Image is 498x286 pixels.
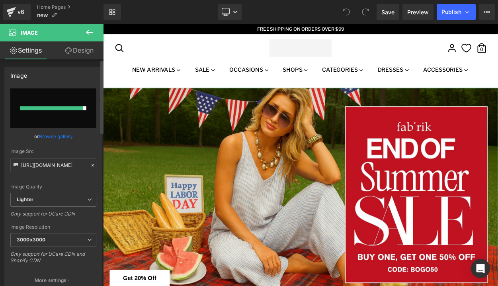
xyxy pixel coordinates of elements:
[471,259,490,278] div: Open Intercom Messenger
[10,184,96,190] div: Image Quality
[53,41,105,59] a: Design
[437,4,476,20] button: Publish
[261,51,324,66] a: Categories
[17,237,45,243] b: 3000x3000
[329,51,380,66] a: Dresses
[17,196,33,202] b: Lighter
[16,7,26,17] div: v6
[437,24,449,35] a: Wishlist
[213,51,257,66] a: Shops
[39,129,73,143] a: Browse gallery
[37,4,104,10] a: Home Pages
[407,8,429,16] span: Preview
[10,149,96,154] div: Image Src
[402,4,434,20] a: Preview
[10,158,96,172] input: Link
[338,4,354,20] button: Undo
[104,4,121,20] a: New Library
[106,51,144,66] a: Sale
[441,9,461,15] span: Publish
[418,22,434,37] a: Account
[454,28,470,34] span: 0
[148,51,209,66] a: Occasions
[3,4,31,20] a: v6
[10,251,96,269] div: Only support for UCare CDN and Shopify CDN
[10,224,96,230] div: Image Resolution
[381,8,394,16] span: Save
[35,277,66,284] p: More settings
[21,29,38,36] span: Image
[29,51,102,66] a: New Arrivals
[357,4,373,20] button: Redo
[10,211,96,222] div: Only support for UCare CDN
[10,68,27,79] div: Image
[385,51,453,66] a: Accessories
[479,4,495,20] button: More
[10,132,96,141] div: or
[454,22,470,37] a: 0
[37,12,48,18] span: new
[12,22,28,37] a: Search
